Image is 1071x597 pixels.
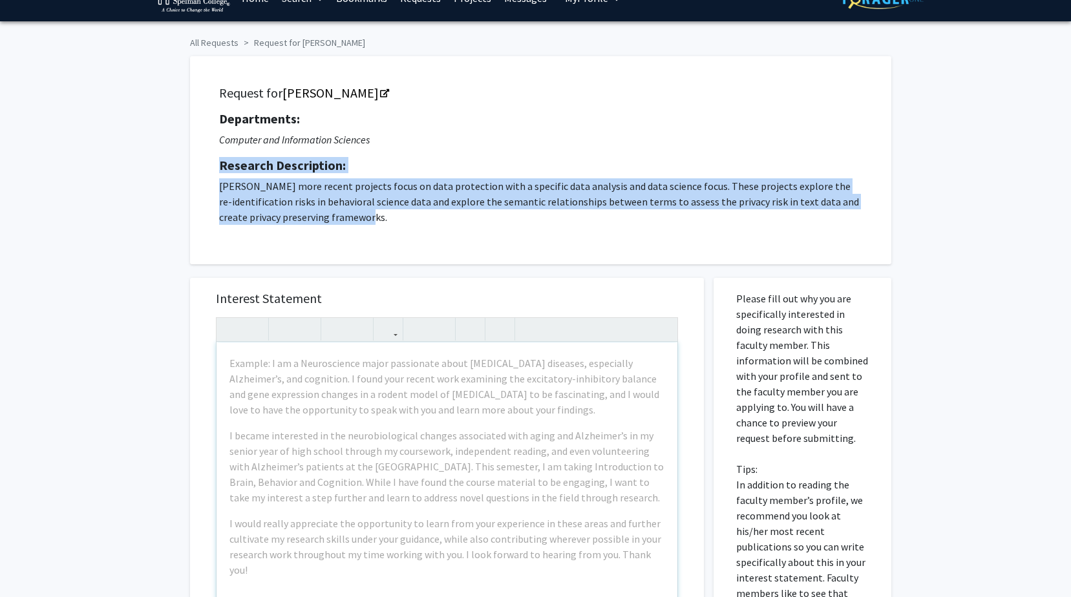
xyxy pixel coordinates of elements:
p: I became interested in the neurobiological changes associated with aging and Alzheimer’s in my se... [229,428,664,505]
a: All Requests [190,37,239,48]
button: Superscript [324,318,347,340]
button: Subscript [347,318,370,340]
p: I would really appreciate the opportunity to learn from your experience in these areas and furthe... [229,516,664,578]
button: Undo (Ctrl + Z) [220,318,242,340]
p: [PERSON_NAME] more recent projects focus on data protection with a specific data analysis and dat... [219,178,862,225]
h5: Request for [219,85,862,101]
button: Insert horizontal rule [489,318,511,340]
ol: breadcrumb [190,31,882,50]
button: Unordered list [407,318,429,340]
a: Opens in a new tab [282,85,388,101]
h5: Interest Statement [216,291,678,306]
strong: Departments: [219,110,300,127]
li: Request for [PERSON_NAME] [239,36,365,50]
button: Ordered list [429,318,452,340]
strong: Research Description: [219,157,346,173]
button: Link [377,318,399,340]
button: Remove format [459,318,482,340]
button: Redo (Ctrl + Y) [242,318,265,340]
button: Strong (Ctrl + B) [272,318,295,340]
iframe: Chat [10,539,55,587]
p: Example: I am a Neuroscience major passionate about [MEDICAL_DATA] diseases, especially Alzheimer... [229,355,664,417]
i: Computer and Information Sciences [219,133,370,146]
button: Fullscreen [652,318,674,340]
button: Emphasis (Ctrl + I) [295,318,317,340]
